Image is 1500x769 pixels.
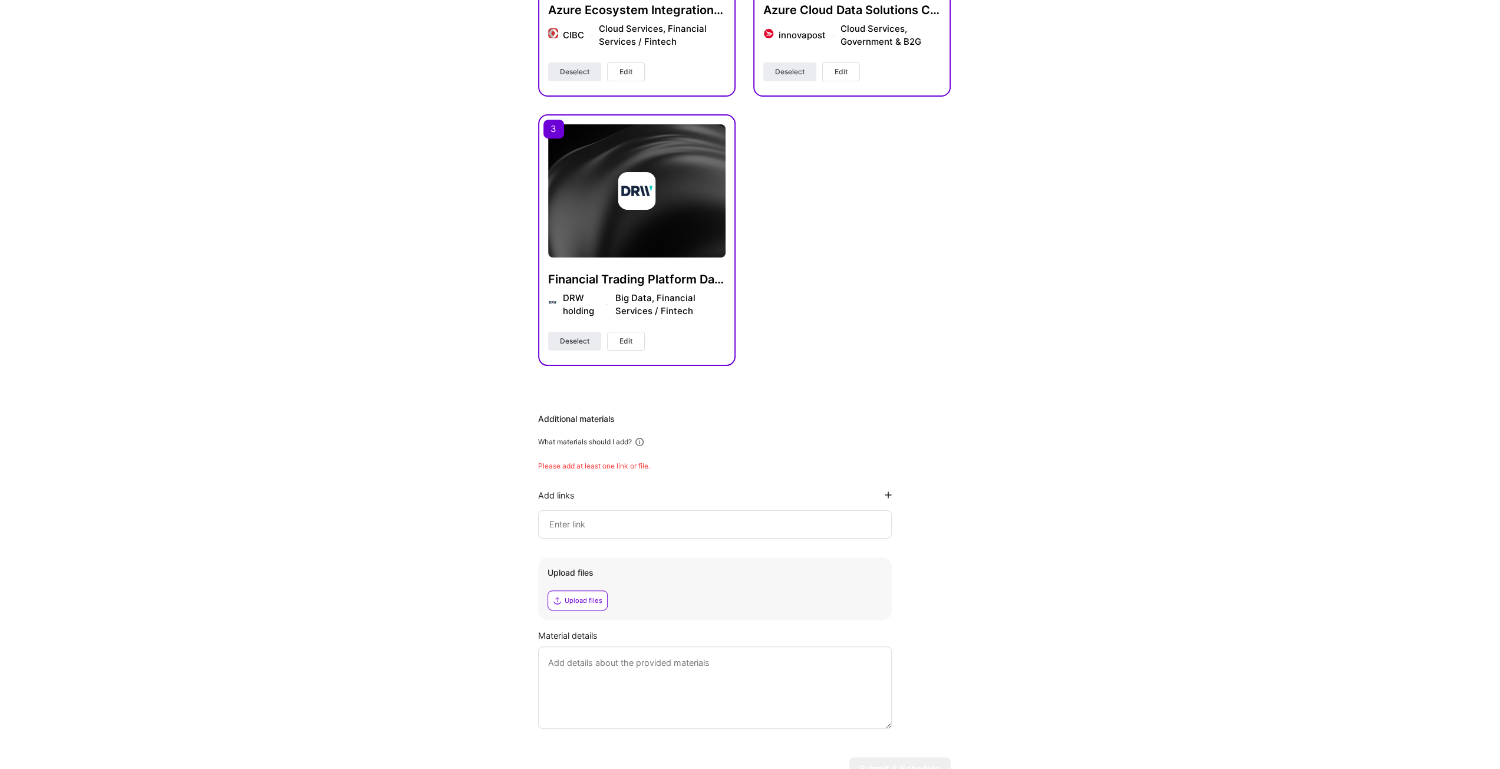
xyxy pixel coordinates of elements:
[606,304,609,305] img: divider
[538,413,951,425] div: Additional materials
[560,67,589,77] span: Deselect
[607,62,645,81] button: Edit
[548,517,882,532] input: Enter link
[607,332,645,351] button: Edit
[563,22,726,48] div: CIBC Cloud Services, Financial Services / Fintech
[548,28,558,38] img: Company logo
[779,22,941,48] div: innovapost Cloud Services, Government & B2G
[538,490,575,501] div: Add links
[835,67,848,77] span: Edit
[832,35,835,36] img: divider
[565,596,602,605] div: Upload files
[538,437,632,447] div: What materials should I add?
[590,35,593,36] img: divider
[548,272,726,287] h4: Financial Trading Platform Data Architect
[618,172,655,210] img: Company logo
[548,298,558,308] img: Company logo
[763,2,941,18] h4: Azure Cloud Data Solutions Consultant
[548,62,601,81] button: Deselect
[775,67,805,77] span: Deselect
[548,124,726,258] img: cover
[885,491,892,499] i: icon PlusBlackFlat
[562,292,725,318] div: DRW holding Big Data, Financial Services / Fintech
[538,461,951,471] div: Please add at least one link or file.
[553,596,562,605] i: icon Upload2
[763,28,774,39] img: Company logo
[763,62,816,81] button: Deselect
[634,437,645,447] i: icon Info
[619,67,632,77] span: Edit
[619,336,632,346] span: Edit
[548,567,882,579] div: Upload files
[538,629,951,642] div: Material details
[548,2,726,18] h4: Azure Ecosystem Integration Consultant
[560,336,589,346] span: Deselect
[822,62,860,81] button: Edit
[548,332,601,351] button: Deselect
